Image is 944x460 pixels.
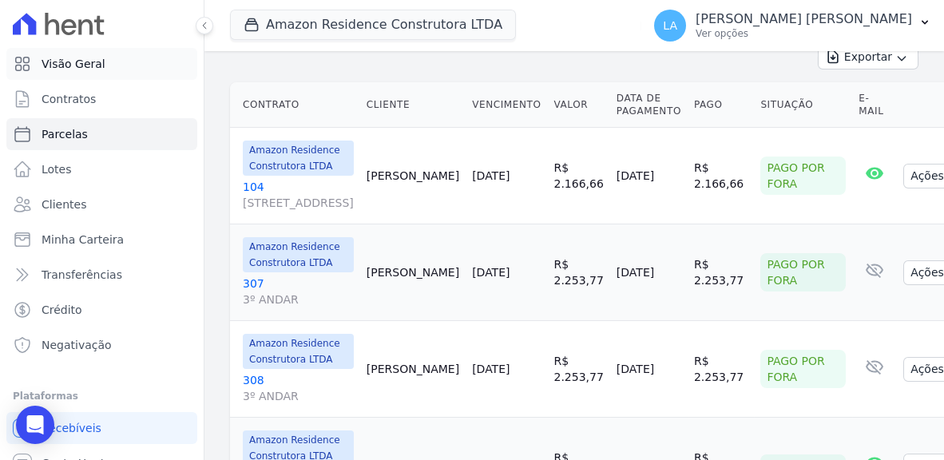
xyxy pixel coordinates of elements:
th: Situação [754,82,852,128]
span: Visão Geral [42,56,105,72]
a: Crédito [6,294,197,326]
a: Clientes [6,188,197,220]
td: [DATE] [610,321,688,418]
span: Negativação [42,337,112,353]
span: Amazon Residence Construtora LTDA [243,237,354,272]
div: Plataformas [13,387,191,406]
a: 104[STREET_ADDRESS] [243,179,354,211]
span: Amazon Residence Construtora LTDA [243,334,354,369]
p: [PERSON_NAME] [PERSON_NAME] [696,11,912,27]
button: Amazon Residence Construtora LTDA [230,10,516,40]
a: [DATE] [472,169,510,182]
td: R$ 2.253,77 [548,321,610,418]
td: R$ 2.253,77 [688,321,754,418]
span: Lotes [42,161,72,177]
a: Visão Geral [6,48,197,80]
a: Transferências [6,259,197,291]
td: [DATE] [610,224,688,321]
span: 3º ANDAR [243,291,354,307]
a: Recebíveis [6,412,197,444]
a: [DATE] [472,363,510,375]
span: Recebíveis [42,420,101,436]
th: Valor [548,82,610,128]
a: Parcelas [6,118,197,150]
div: Pago por fora [760,253,846,291]
th: Contrato [230,82,360,128]
td: [PERSON_NAME] [360,224,466,321]
td: [PERSON_NAME] [360,321,466,418]
th: Vencimento [466,82,547,128]
th: Data de Pagamento [610,82,688,128]
a: 3083º ANDAR [243,372,354,404]
div: Pago por fora [760,350,846,388]
td: R$ 2.253,77 [688,224,754,321]
span: Amazon Residence Construtora LTDA [243,141,354,176]
td: R$ 2.166,66 [688,128,754,224]
td: [PERSON_NAME] [360,128,466,224]
span: Minha Carteira [42,232,124,248]
div: Open Intercom Messenger [16,406,54,444]
span: Clientes [42,196,86,212]
div: Pago por fora [760,157,846,195]
td: R$ 2.253,77 [548,224,610,321]
a: Contratos [6,83,197,115]
a: Minha Carteira [6,224,197,256]
a: [DATE] [472,266,510,279]
button: Exportar [818,45,918,69]
th: Pago [688,82,754,128]
span: Contratos [42,91,96,107]
p: Ver opções [696,27,912,40]
span: LA [663,20,677,31]
span: Transferências [42,267,122,283]
a: 3073º ANDAR [243,276,354,307]
a: Negativação [6,329,197,361]
span: Parcelas [42,126,88,142]
a: Lotes [6,153,197,185]
span: [STREET_ADDRESS] [243,195,354,211]
th: Cliente [360,82,466,128]
button: LA [PERSON_NAME] [PERSON_NAME] Ver opções [641,3,944,48]
span: Crédito [42,302,82,318]
td: [DATE] [610,128,688,224]
th: E-mail [852,82,897,128]
td: R$ 2.166,66 [548,128,610,224]
span: 3º ANDAR [243,388,354,404]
